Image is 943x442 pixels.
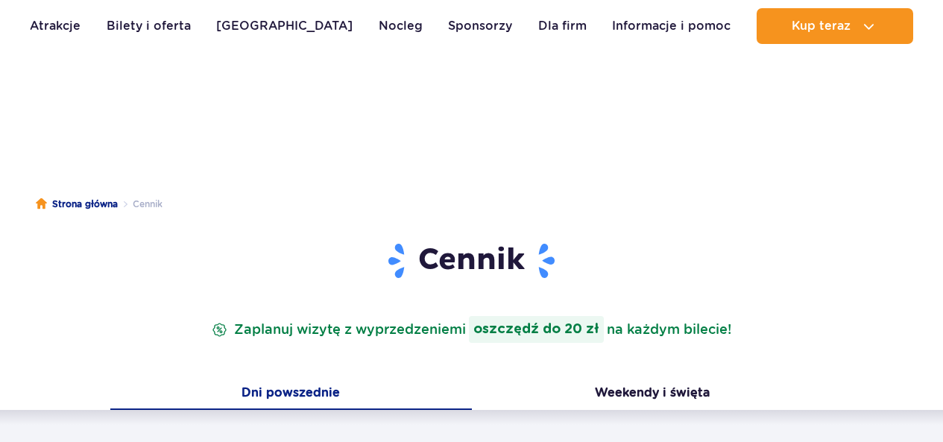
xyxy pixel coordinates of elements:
[209,316,734,343] p: Zaplanuj wizytę z wyprzedzeniem na każdym bilecie!
[379,8,423,44] a: Nocleg
[448,8,512,44] a: Sponsorzy
[122,241,822,280] h1: Cennik
[757,8,913,44] button: Kup teraz
[469,316,604,343] strong: oszczędź do 20 zł
[30,8,81,44] a: Atrakcje
[107,8,191,44] a: Bilety i oferta
[110,379,472,410] button: Dni powszednie
[538,8,587,44] a: Dla firm
[36,197,118,212] a: Strona główna
[118,197,163,212] li: Cennik
[216,8,353,44] a: [GEOGRAPHIC_DATA]
[472,379,833,410] button: Weekendy i święta
[612,8,731,44] a: Informacje i pomoc
[792,19,851,33] span: Kup teraz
